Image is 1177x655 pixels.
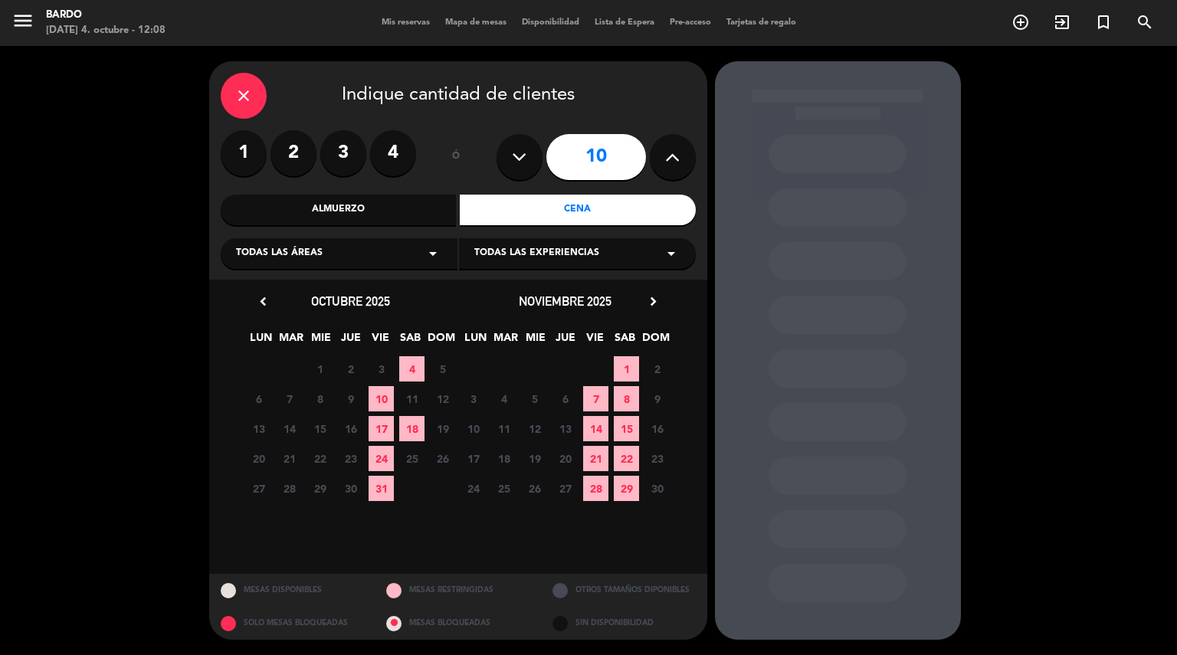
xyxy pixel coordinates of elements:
[307,446,333,471] span: 22
[1011,13,1030,31] i: add_circle_outline
[644,386,670,411] span: 9
[221,73,696,119] div: Indique cantidad de clientes
[11,9,34,38] button: menu
[424,244,442,263] i: arrow_drop_down
[522,446,547,471] span: 19
[374,18,438,27] span: Mis reservas
[428,329,453,354] span: DOM
[430,416,455,441] span: 19
[277,446,302,471] span: 21
[541,607,707,640] div: SIN DISPONIBILIDAD
[552,476,578,501] span: 27
[522,386,547,411] span: 5
[644,416,670,441] span: 16
[583,386,608,411] span: 7
[523,329,548,354] span: MIE
[1136,13,1154,31] i: search
[719,18,804,27] span: Tarjetas de regalo
[642,329,667,354] span: DOM
[338,416,363,441] span: 16
[430,446,455,471] span: 26
[11,9,34,32] i: menu
[278,329,303,354] span: MAR
[552,446,578,471] span: 20
[582,329,608,354] span: VIE
[552,416,578,441] span: 13
[614,446,639,471] span: 22
[246,386,271,411] span: 6
[236,246,323,261] span: Todas las áreas
[552,386,578,411] span: 6
[438,18,514,27] span: Mapa de mesas
[587,18,662,27] span: Lista de Espera
[461,386,486,411] span: 3
[399,416,425,441] span: 18
[375,574,541,607] div: MESAS RESTRINGIDAS
[583,416,608,441] span: 14
[277,476,302,501] span: 28
[493,329,518,354] span: MAR
[398,329,423,354] span: SAB
[246,416,271,441] span: 13
[399,356,425,382] span: 4
[46,8,166,23] div: Bardo
[246,446,271,471] span: 20
[369,476,394,501] span: 31
[369,386,394,411] span: 10
[338,329,363,354] span: JUE
[430,356,455,382] span: 5
[614,476,639,501] span: 29
[491,416,516,441] span: 11
[221,195,457,225] div: Almuerzo
[368,329,393,354] span: VIE
[514,18,587,27] span: Disponibilidad
[491,386,516,411] span: 4
[311,293,390,309] span: octubre 2025
[461,416,486,441] span: 10
[460,195,696,225] div: Cena
[522,476,547,501] span: 26
[491,476,516,501] span: 25
[307,416,333,441] span: 15
[246,476,271,501] span: 27
[461,446,486,471] span: 17
[46,23,166,38] div: [DATE] 4. octubre - 12:08
[474,246,599,261] span: Todas las experiencias
[221,130,267,176] label: 1
[1094,13,1113,31] i: turned_in_not
[644,476,670,501] span: 30
[277,416,302,441] span: 14
[320,130,366,176] label: 3
[255,293,271,309] i: chevron_left
[399,386,425,411] span: 11
[612,329,638,354] span: SAB
[270,130,316,176] label: 2
[463,329,488,354] span: LUN
[519,293,611,309] span: noviembre 2025
[662,18,719,27] span: Pre-acceso
[614,356,639,382] span: 1
[307,476,333,501] span: 29
[308,329,333,354] span: MIE
[277,386,302,411] span: 7
[338,446,363,471] span: 23
[583,446,608,471] span: 21
[338,356,363,382] span: 2
[645,293,661,309] i: chevron_right
[307,386,333,411] span: 8
[209,607,375,640] div: SOLO MESAS BLOQUEADAS
[375,607,541,640] div: MESAS BLOQUEADAS
[248,329,274,354] span: LUN
[491,446,516,471] span: 18
[338,386,363,411] span: 9
[338,476,363,501] span: 30
[644,356,670,382] span: 2
[614,386,639,411] span: 8
[461,476,486,501] span: 24
[552,329,578,354] span: JUE
[583,476,608,501] span: 28
[307,356,333,382] span: 1
[370,130,416,176] label: 4
[209,574,375,607] div: MESAS DISPONIBLES
[541,574,707,607] div: OTROS TAMAÑOS DIPONIBLES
